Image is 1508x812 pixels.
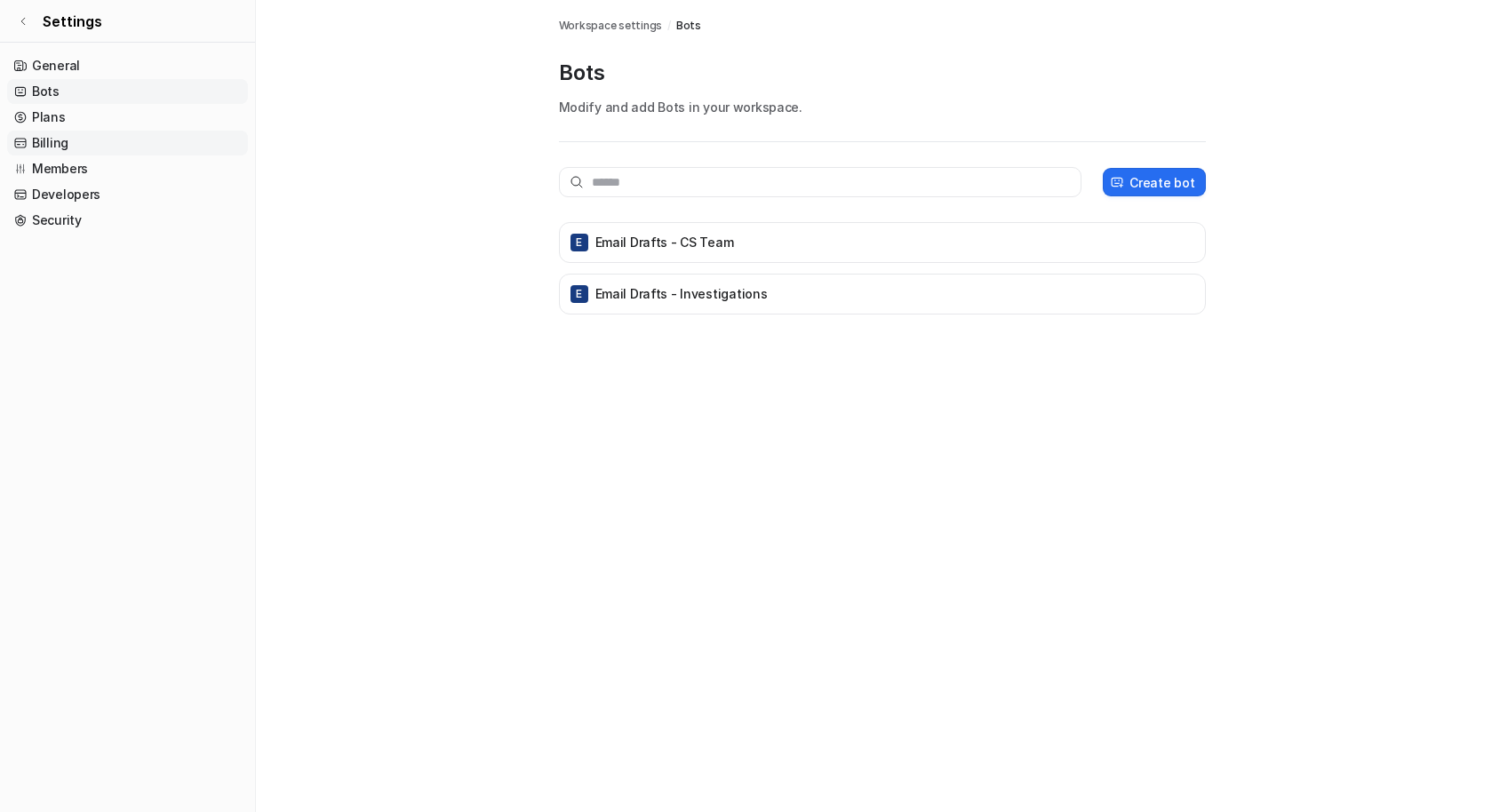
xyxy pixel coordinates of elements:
[667,18,671,34] span: /
[7,131,248,155] a: Billing
[1129,173,1194,192] p: Create bot
[7,182,248,207] a: Developers
[1110,176,1124,189] img: create
[7,208,248,233] a: Security
[7,79,248,104] a: Bots
[1103,168,1205,196] button: Create bot
[559,18,663,34] a: Workspace settings
[595,234,734,251] p: Email Drafts - CS Team
[570,285,588,303] span: E
[676,18,701,34] a: Bots
[595,285,768,303] p: Email Drafts - Investigations
[559,98,1206,116] p: Modify and add Bots in your workspace.
[43,11,102,32] span: Settings
[559,59,1206,87] p: Bots
[7,105,248,130] a: Plans
[570,234,588,251] span: E
[7,156,248,181] a: Members
[7,53,248,78] a: General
